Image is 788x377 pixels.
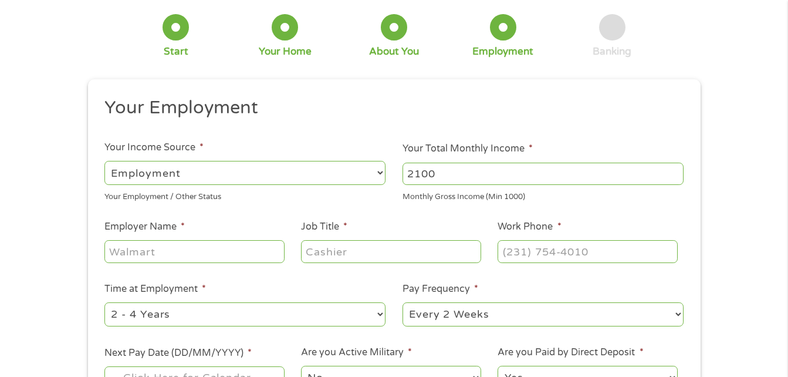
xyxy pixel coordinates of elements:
[403,163,684,185] input: 1800
[369,45,419,58] div: About You
[104,347,252,359] label: Next Pay Date (DD/MM/YYYY)
[104,187,385,203] div: Your Employment / Other Status
[301,221,347,233] label: Job Title
[164,45,188,58] div: Start
[104,240,284,262] input: Walmart
[104,283,206,295] label: Time at Employment
[104,221,185,233] label: Employer Name
[498,240,677,262] input: (231) 754-4010
[498,221,561,233] label: Work Phone
[593,45,631,58] div: Banking
[403,143,533,155] label: Your Total Monthly Income
[301,240,481,262] input: Cashier
[301,346,412,359] label: Are you Active Military
[472,45,533,58] div: Employment
[498,346,643,359] label: Are you Paid by Direct Deposit
[403,283,478,295] label: Pay Frequency
[104,96,675,120] h2: Your Employment
[104,142,204,154] label: Your Income Source
[403,187,684,203] div: Monthly Gross Income (Min 1000)
[259,45,312,58] div: Your Home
